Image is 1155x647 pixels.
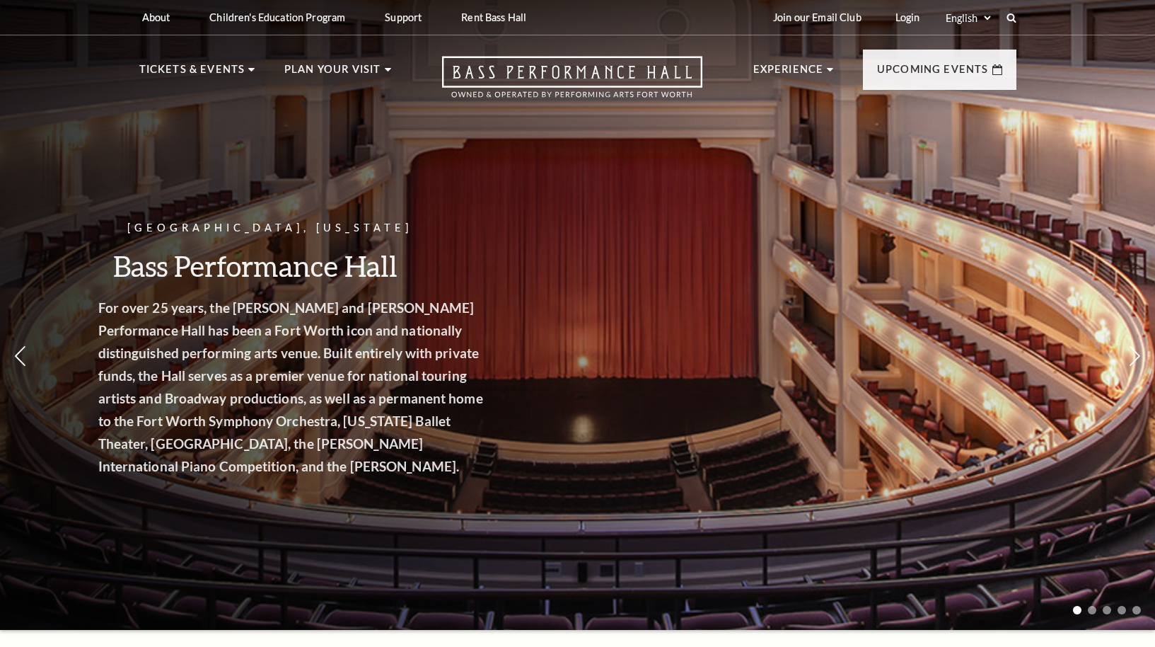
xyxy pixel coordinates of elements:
[753,61,824,86] p: Experience
[284,61,381,86] p: Plan Your Visit
[461,11,526,23] p: Rent Bass Hall
[943,11,993,25] select: Select:
[139,61,245,86] p: Tickets & Events
[134,219,523,237] p: [GEOGRAPHIC_DATA], [US_STATE]
[142,11,170,23] p: About
[877,61,989,86] p: Upcoming Events
[209,11,345,23] p: Children's Education Program
[134,248,523,284] h3: Bass Performance Hall
[134,299,518,474] strong: For over 25 years, the [PERSON_NAME] and [PERSON_NAME] Performance Hall has been a Fort Worth ico...
[385,11,422,23] p: Support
